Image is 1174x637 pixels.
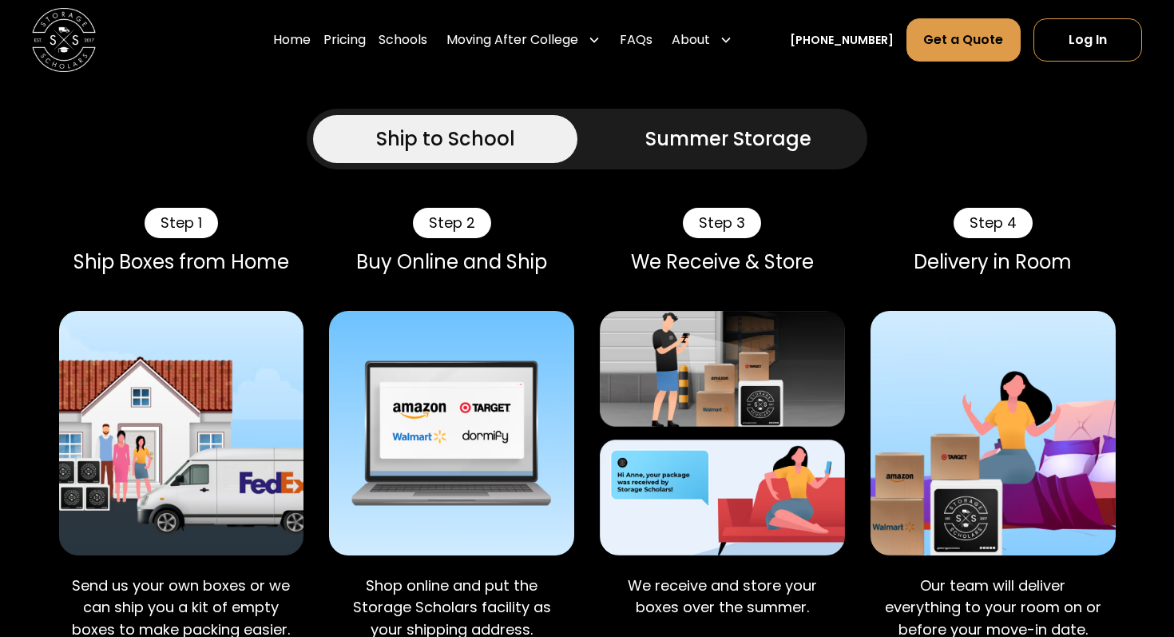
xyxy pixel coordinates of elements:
img: Storage Scholars main logo [32,8,96,72]
div: Buy Online and Ship [329,251,574,274]
div: Ship Boxes from Home [59,251,304,274]
div: Moving After College [440,18,607,62]
div: Step 1 [145,208,218,238]
a: Get a Quote [906,18,1020,62]
div: Ship to School [376,125,515,153]
a: Home [273,18,311,62]
div: About [672,30,710,50]
div: Step 3 [683,208,761,238]
div: About [665,18,739,62]
div: Moving After College [446,30,578,50]
a: Pricing [323,18,366,62]
a: Log In [1033,18,1142,62]
div: Delivery in Room [871,251,1116,274]
a: Schools [379,18,427,62]
div: We Receive & Store [600,251,845,274]
p: We receive and store your boxes over the summer. [613,575,832,618]
a: FAQs [620,18,652,62]
div: Summer Storage [645,125,811,153]
div: Step 2 [413,208,491,238]
div: Step 4 [954,208,1033,238]
a: [PHONE_NUMBER] [790,32,894,49]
